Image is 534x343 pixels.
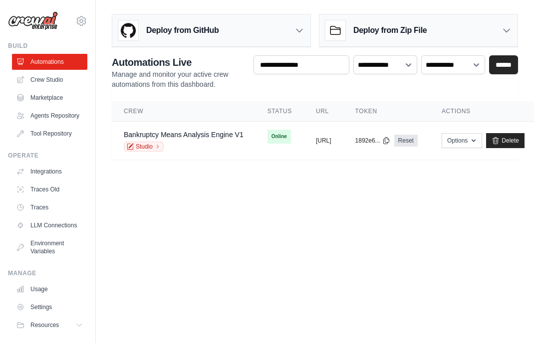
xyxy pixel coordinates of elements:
th: Token [343,101,430,122]
a: Integrations [12,164,87,179]
a: Automations [12,54,87,70]
a: Bankruptcy Means Analysis Engine V1 [124,131,244,139]
a: Traces [12,199,87,215]
img: GitHub Logo [118,20,138,40]
a: Settings [12,299,87,315]
div: Operate [8,152,87,160]
th: Status [256,101,304,122]
a: Delete [486,133,525,148]
a: LLM Connections [12,217,87,233]
span: Online [267,130,291,144]
a: Studio [124,142,164,152]
a: Traces Old [12,181,87,197]
h3: Deploy from Zip File [353,24,427,36]
button: Options [442,133,482,148]
button: 1892e6... [355,137,390,145]
a: Marketplace [12,90,87,106]
h3: Deploy from GitHub [146,24,219,36]
img: Logo [8,11,58,30]
a: Tool Repository [12,126,87,142]
a: Crew Studio [12,72,87,88]
th: Crew [112,101,256,122]
a: Usage [12,281,87,297]
span: Resources [30,321,59,329]
h2: Automations Live [112,55,246,69]
a: Environment Variables [12,235,87,259]
div: Build [8,42,87,50]
p: Manage and monitor your active crew automations from this dashboard. [112,69,246,89]
div: Manage [8,269,87,277]
a: Agents Repository [12,108,87,124]
th: URL [304,101,343,122]
a: Reset [394,135,418,147]
button: Resources [12,317,87,333]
